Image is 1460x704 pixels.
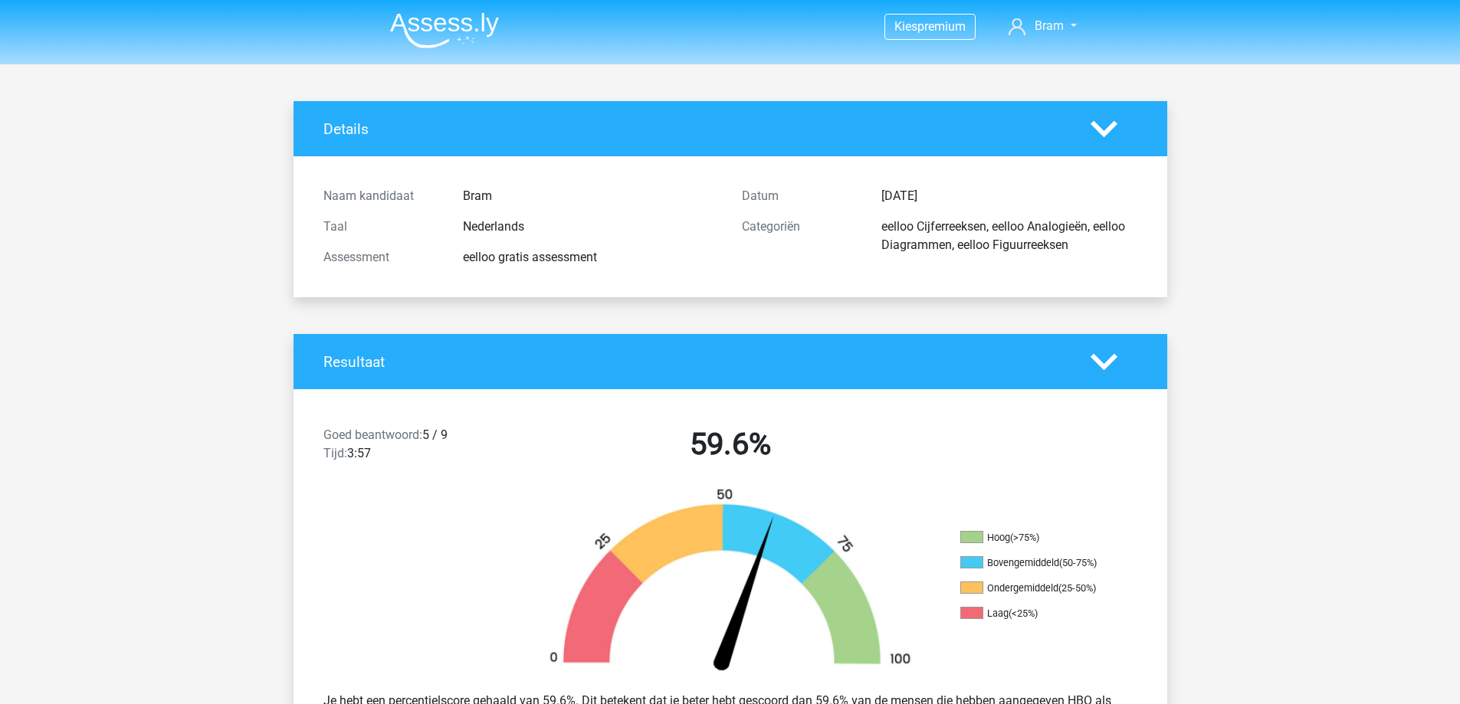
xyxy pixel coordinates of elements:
img: 60.fd1bc2cbb610.png [523,487,937,679]
a: Kiespremium [885,16,975,37]
div: (25-50%) [1058,582,1096,594]
h4: Details [323,120,1068,138]
div: Bram [451,187,730,205]
li: Laag [960,607,1114,621]
li: Hoog [960,531,1114,545]
div: eelloo gratis assessment [451,248,730,267]
span: Kies [894,19,917,34]
li: Bovengemiddeld [960,556,1114,570]
li: Ondergemiddeld [960,581,1114,595]
div: 5 / 9 3:57 [312,426,521,469]
span: premium [917,19,966,34]
img: Assessly [390,12,499,48]
div: Datum [730,187,870,205]
a: Bram [1002,17,1082,35]
div: Naam kandidaat [312,187,451,205]
span: Goed beantwoord: [323,427,422,442]
span: Bram [1035,18,1064,33]
div: eelloo Cijferreeksen, eelloo Analogieën, eelloo Diagrammen, eelloo Figuurreeksen [870,218,1149,254]
span: Tijd: [323,446,347,460]
div: (50-75%) [1059,557,1097,568]
div: (>75%) [1010,532,1039,543]
div: Nederlands [451,218,730,236]
div: Categoriën [730,218,870,254]
div: Assessment [312,248,451,267]
h2: 59.6% [533,426,928,463]
div: Taal [312,218,451,236]
h4: Resultaat [323,353,1068,371]
div: (<25%) [1009,607,1038,619]
div: [DATE] [870,187,1149,205]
